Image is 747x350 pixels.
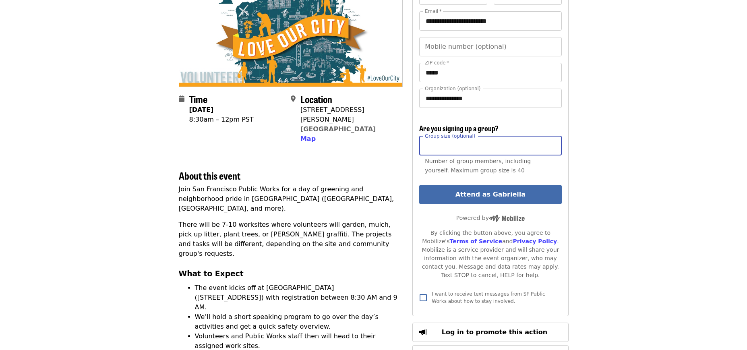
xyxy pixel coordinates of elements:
span: Number of group members, including yourself. Maximum group size is 40 [425,158,531,174]
span: Map [300,135,316,143]
i: map-marker-alt icon [291,95,296,103]
span: I want to receive text messages from SF Public Works about how to stay involved. [432,291,545,304]
li: The event kicks off at [GEOGRAPHIC_DATA] ([STREET_ADDRESS]) with registration between 8:30 AM and... [195,283,403,312]
strong: [DATE] [189,106,214,114]
span: Time [189,92,207,106]
span: Log in to promote this action [442,328,547,336]
input: Mobile number (optional) [419,37,561,56]
a: Privacy Policy [513,238,557,244]
input: ZIP code [419,63,561,82]
span: Location [300,92,332,106]
input: Email [419,11,561,31]
h3: What to Expect [179,268,403,280]
img: Powered by Mobilize [489,215,525,222]
button: Map [300,134,316,144]
span: Are you signing up a group? [419,123,499,133]
span: Group size (optional) [425,133,475,139]
button: Attend as Gabriella [419,185,561,204]
label: Email [425,9,442,14]
button: Log in to promote this action [412,323,568,342]
span: About this event [179,168,240,182]
div: By clicking the button above, you agree to Mobilize's and . Mobilize is a service provider and wi... [419,229,561,280]
p: There will be 7-10 worksites where volunteers will garden, mulch, pick up litter, plant trees, or... [179,220,403,259]
div: [STREET_ADDRESS][PERSON_NAME] [300,105,396,124]
i: calendar icon [179,95,184,103]
p: Join San Francisco Public Works for a day of greening and neighborhood pride in [GEOGRAPHIC_DATA]... [179,184,403,213]
label: Organization (optional) [425,86,481,91]
label: ZIP code [425,60,449,65]
input: [object Object] [419,136,561,155]
a: Terms of Service [449,238,502,244]
input: Organization (optional) [419,89,561,108]
div: 8:30am – 12pm PST [189,115,254,124]
a: [GEOGRAPHIC_DATA] [300,125,376,133]
li: We’ll hold a short speaking program to go over the day’s activities and get a quick safety overview. [195,312,403,331]
span: Powered by [456,215,525,221]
